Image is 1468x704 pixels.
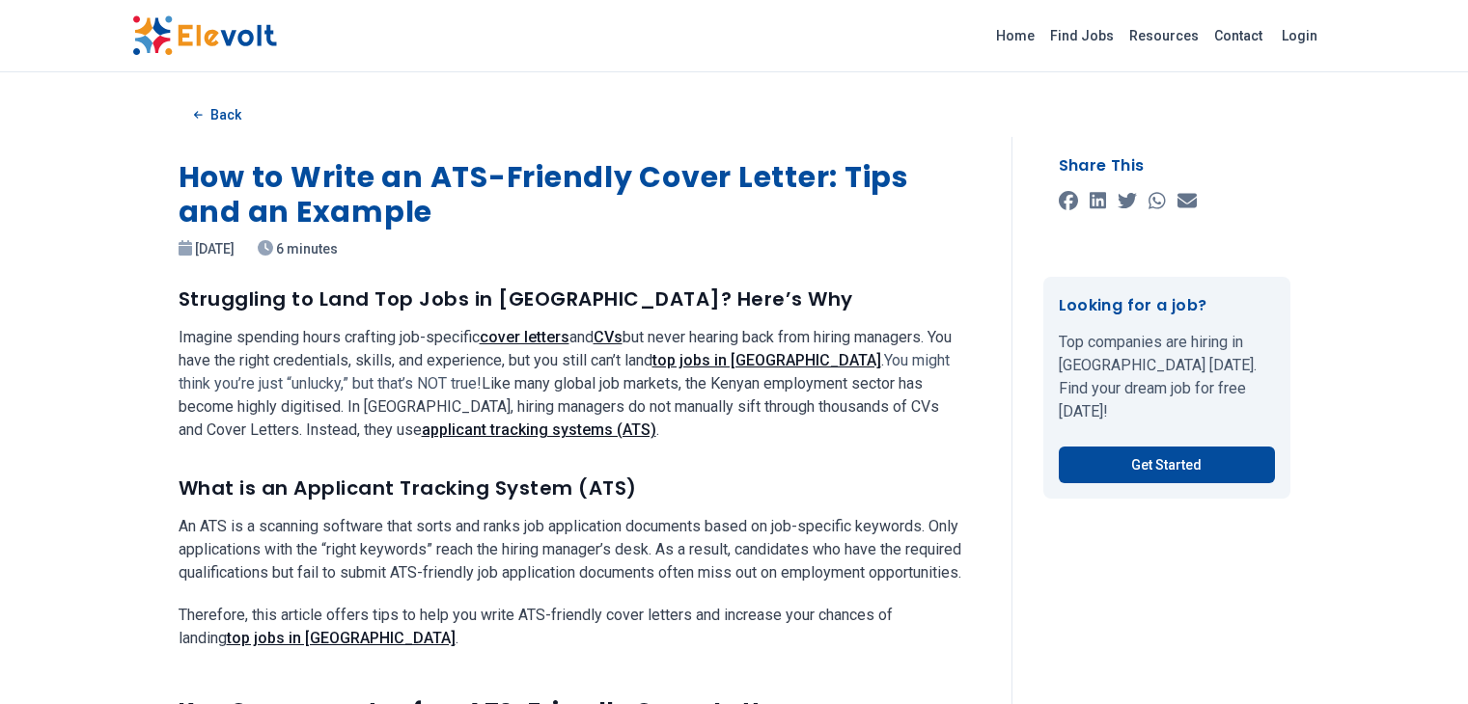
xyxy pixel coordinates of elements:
a: Find Jobs [1042,20,1122,51]
a: applicant tracking systems (ATS) [422,420,656,439]
img: Elevolt [132,15,277,56]
h4: Looking for a job? [1059,292,1275,319]
a: Login [1270,16,1329,55]
h4: Share This [1059,152,1275,179]
h1: How to Write an ATS-Friendly Cover Letter: Tips and an Example [179,160,965,230]
p: Imagine spending hours crafting job-specific and but never hearing back from hiring managers. You... [179,326,965,442]
a: Back [179,100,257,129]
p: [DATE] [179,237,235,260]
h3: Struggling to Land Top Jobs in [GEOGRAPHIC_DATA]? Here’s Why [179,284,965,314]
a: top jobs in [GEOGRAPHIC_DATA] [652,351,881,369]
p: 6 minutes [258,237,338,260]
a: top jobs in [GEOGRAPHIC_DATA] [227,629,456,647]
a: Contact [1206,20,1270,51]
p: An ATS is a scanning software that sorts and ranks job application documents based on job-specifi... [179,515,965,584]
a: Resources [1122,20,1206,51]
h3: What is an Applicant Tracking System (ATS) [179,473,965,503]
a: Get Started [1059,447,1275,483]
a: CVs [594,328,623,346]
a: cover letters [480,328,569,346]
p: Top companies are hiring in [GEOGRAPHIC_DATA] [DATE]. Find your dream job for free [DATE]! [1059,331,1275,423]
a: Home [988,20,1042,51]
p: Therefore, this article offers tips to help you write ATS-friendly cover letters and increase you... [179,604,965,650]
